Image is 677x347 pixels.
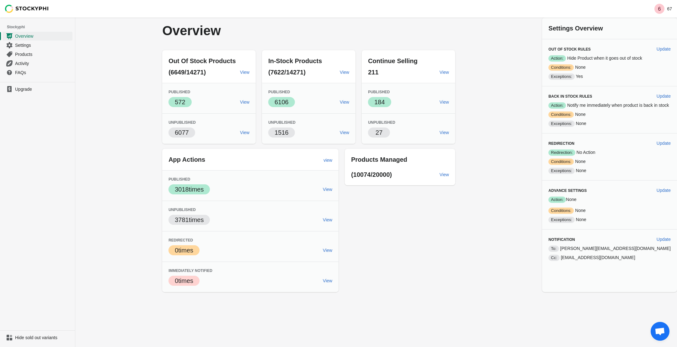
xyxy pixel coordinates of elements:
p: Hide Product when it goes out of stock [548,55,671,62]
a: View [320,184,335,195]
a: view [321,155,335,166]
button: Update [654,43,673,55]
span: Settings Overview [548,25,603,32]
a: FAQs [3,68,72,77]
span: App Actions [168,156,205,163]
span: 6106 [275,99,289,106]
span: Update [657,94,671,99]
span: Action: [548,102,566,109]
span: Avatar with initials 6 [654,4,664,14]
span: View [240,100,249,105]
span: Stockyphi [7,24,75,30]
p: Yes [548,73,671,80]
span: 0 times [175,247,193,254]
span: Conditions: [548,159,574,165]
p: 1516 [275,128,289,137]
span: Hide sold out variants [15,334,71,341]
h3: Notification [548,237,652,242]
a: Open chat [651,322,669,341]
span: View [323,278,332,283]
span: Published [168,177,190,182]
span: View [240,130,249,135]
button: Update [654,185,673,196]
span: To: [548,246,559,252]
a: View [337,127,352,138]
a: Overview [3,31,72,41]
a: View [237,96,252,108]
p: None [548,111,671,118]
span: Unpublished [268,120,296,125]
span: Action: [548,197,566,203]
a: View [320,214,335,225]
button: Update [654,138,673,149]
span: (7622/14271) [268,69,306,76]
text: 6 [658,6,661,12]
p: None [548,216,671,223]
p: No Action [548,149,671,156]
p: None [548,207,671,214]
p: [PERSON_NAME][EMAIL_ADDRESS][DOMAIN_NAME] [548,245,671,252]
span: Update [657,188,671,193]
span: Exceptions: [548,217,574,223]
a: View [437,169,451,180]
p: [EMAIL_ADDRESS][DOMAIN_NAME] [548,254,671,261]
p: None [548,167,671,174]
span: 211 [368,69,378,76]
p: 67 [667,6,672,11]
button: Update [654,90,673,102]
span: Cc: [548,255,560,261]
span: In-Stock Products [268,57,322,64]
span: 3781 times [175,216,204,223]
p: None [548,196,671,203]
span: Redirection: [548,149,575,156]
span: view [323,158,332,163]
span: 3018 times [175,186,204,193]
span: Unpublished [168,120,196,125]
span: Conditions: [548,111,574,118]
a: View [337,67,352,78]
span: View [323,248,332,253]
span: Products Managed [351,156,407,163]
p: Notify me immediately when product is back in stock [548,102,671,109]
p: Overview [162,24,335,38]
button: Avatar with initials 667 [652,3,674,15]
p: None [548,120,671,127]
span: 184 [374,99,385,106]
span: Published [168,90,190,94]
a: View [320,245,335,256]
span: Update [657,46,671,52]
span: 6077 [175,129,189,136]
span: View [323,217,332,222]
span: Update [657,237,671,242]
img: Stockyphi [5,5,49,13]
span: Upgrade [15,86,71,92]
span: View [440,100,449,105]
span: View [440,70,449,75]
a: View [437,67,451,78]
a: Products [3,50,72,59]
a: Upgrade [3,85,72,94]
span: (6649/14271) [168,69,206,76]
h3: Advance Settings [548,188,652,193]
span: View [440,172,449,177]
p: None [548,64,671,71]
span: View [340,70,349,75]
span: 0 times [175,277,193,284]
span: View [323,187,332,192]
a: View [437,96,451,108]
span: 27 [376,129,382,136]
span: Settings [15,42,71,48]
h3: Back in Stock Rules [548,94,652,99]
span: Out Of Stock Products [168,57,236,64]
p: None [548,158,671,165]
button: Update [654,234,673,245]
span: View [340,100,349,105]
span: Continue Selling [368,57,418,64]
span: Unpublished [168,208,196,212]
h3: Out of Stock Rules [548,47,652,52]
span: Published [368,90,390,94]
span: Overview [15,33,71,39]
span: Exceptions: [548,121,574,127]
span: Published [268,90,290,94]
span: 572 [175,99,185,106]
